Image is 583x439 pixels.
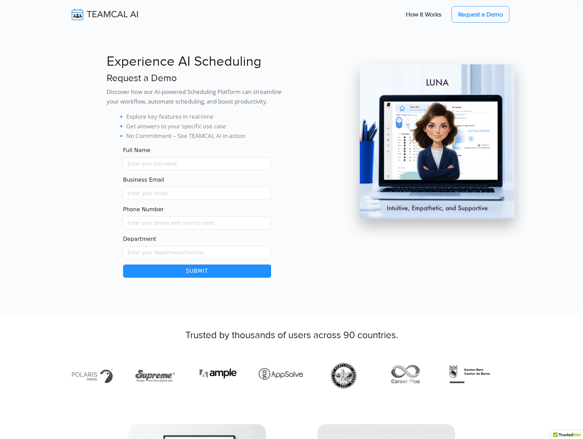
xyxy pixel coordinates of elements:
input: Enter your department/function [123,246,271,259]
img: https-biotech-net.com-.png [507,360,553,391]
img: http-supreme.co.in-%E2%80%931.png [129,360,175,391]
img: https-www.portland.gov-.png [318,360,364,391]
a: Request a Demo [452,6,509,23]
a: How It Works [399,7,448,22]
img: https-appsolve.com-%E2%80%931.png [255,360,301,391]
h1: Experience AI Scheduling [107,53,288,70]
label: Department [123,235,156,243]
label: Phone Number [123,205,164,214]
li: 🔹 Get answers to your specific use case [118,121,288,131]
img: http-den-ev.de-.png [66,360,112,391]
img: pic [360,64,515,219]
input: Enter your email [123,187,271,200]
p: Discover how our AI-powered Scheduling Platform can streamline your workflow, automate scheduling... [107,87,288,106]
li: 🔹 No Commitment – See TEAMCAL AI in action [118,131,288,141]
label: Business Email [123,176,164,184]
img: https-www.be.ch-de-start.html.png [444,360,490,391]
button: Submit [123,265,271,278]
h3: Trusted by thousands of users across 90 countries. [69,330,515,341]
h3: Request a Demo [107,73,288,84]
img: https-ample.co.in-.png [192,360,238,391]
input: Enter your phone with country code [123,216,271,229]
input: Name must only contain letters and spaces [123,157,271,170]
label: Full Name [123,146,151,154]
li: 🔹 Explore key features in real-time [118,112,288,121]
img: https-careerpluscanada.com-.png [381,360,427,391]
